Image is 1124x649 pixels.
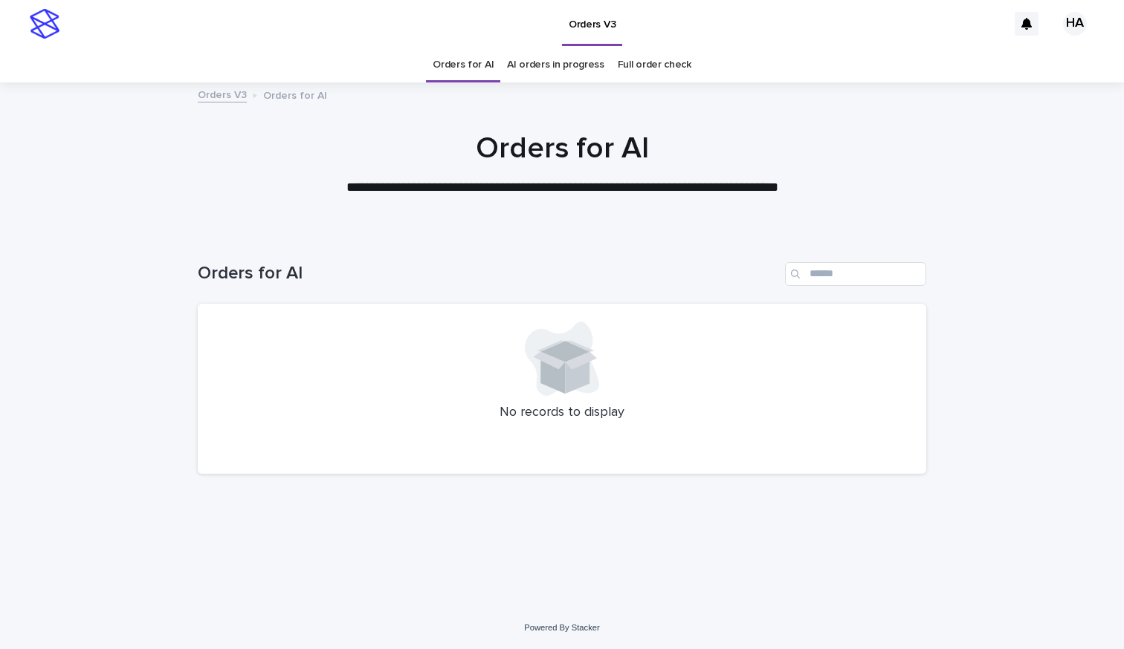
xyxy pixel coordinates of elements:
p: No records to display [216,405,908,421]
input: Search [785,262,926,286]
img: stacker-logo-s-only.png [30,9,59,39]
a: Powered By Stacker [524,623,599,632]
a: Full order check [618,48,691,82]
p: Orders for AI [263,86,327,102]
h1: Orders for AI [198,263,779,284]
a: Orders V3 [198,85,247,102]
a: AI orders in progress [507,48,604,82]
div: HA [1063,12,1087,36]
a: Orders for AI [433,48,494,82]
h1: Orders for AI [198,131,926,166]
